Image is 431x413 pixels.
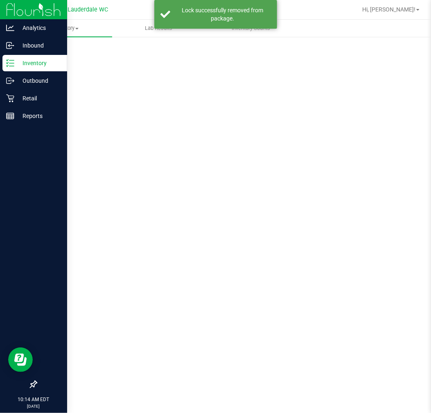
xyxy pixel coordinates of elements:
p: [DATE] [4,403,63,409]
iframe: Resource center [8,347,33,372]
span: Lab Results [134,25,183,32]
span: Hi, [PERSON_NAME]! [362,6,415,13]
p: Inventory [14,58,63,68]
inline-svg: Inventory [6,59,14,67]
span: Ft. Lauderdale WC [59,6,108,13]
div: Lock successfully removed from package. [175,6,271,23]
a: Lab Results [112,20,205,37]
p: Outbound [14,76,63,86]
p: Reports [14,111,63,121]
p: Inbound [14,41,63,50]
inline-svg: Reports [6,112,14,120]
inline-svg: Retail [6,94,14,102]
p: 10:14 AM EDT [4,396,63,403]
p: Retail [14,93,63,103]
p: Analytics [14,23,63,33]
inline-svg: Analytics [6,24,14,32]
inline-svg: Inbound [6,41,14,50]
inline-svg: Outbound [6,77,14,85]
